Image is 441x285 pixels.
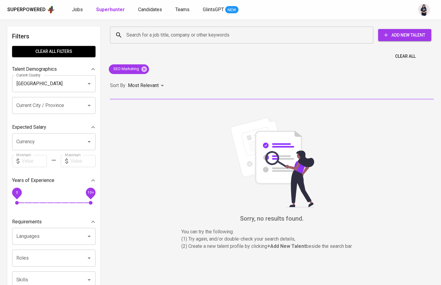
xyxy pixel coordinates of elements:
[175,6,191,14] a: Teams
[96,7,125,12] b: Superhunter
[227,117,317,207] img: file_searching.svg
[225,7,238,13] span: NEW
[110,82,125,89] p: Sort By
[128,82,159,89] p: Most Relevant
[85,276,93,284] button: Open
[395,53,416,60] span: Clear All
[383,31,426,39] span: Add New Talent
[12,218,42,225] p: Requirements
[175,7,190,12] span: Teams
[7,5,55,14] a: Superpoweredapp logo
[12,124,46,131] p: Expected Salary
[17,48,91,55] span: Clear All filters
[72,7,83,12] span: Jobs
[85,138,93,146] button: Open
[12,31,96,41] h6: Filters
[96,6,126,14] a: Superhunter
[181,228,363,235] p: You can try the following :
[181,235,363,243] p: (1) Try again, and/or double-check your search details,
[267,243,306,249] b: + Add New Talent
[12,177,54,184] p: Years of Experience
[393,51,418,62] button: Clear All
[138,7,162,12] span: Candidates
[85,101,93,110] button: Open
[12,46,96,57] button: Clear All filters
[72,6,84,14] a: Jobs
[87,190,94,194] span: 10+
[70,155,96,167] input: Value
[418,4,430,16] img: monata@glints.com
[128,80,166,91] div: Most Relevant
[12,121,96,133] div: Expected Salary
[22,155,47,167] input: Value
[47,5,55,14] img: app logo
[16,190,18,194] span: 0
[7,6,46,13] div: Superpowered
[109,64,149,74] div: SEO Marketing
[12,216,96,228] div: Requirements
[12,63,96,75] div: Talent Demographics
[138,6,163,14] a: Candidates
[203,7,224,12] span: GlintsGPT
[85,232,93,241] button: Open
[109,66,143,72] span: SEO Marketing
[12,66,57,73] p: Talent Demographics
[85,79,93,88] button: Open
[85,254,93,262] button: Open
[181,243,363,250] p: (2) Create a new talent profile by clicking beside the search bar.
[12,174,96,186] div: Years of Experience
[203,6,238,14] a: GlintsGPT NEW
[110,214,434,223] h6: Sorry, no results found.
[378,29,431,41] button: Add New Talent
